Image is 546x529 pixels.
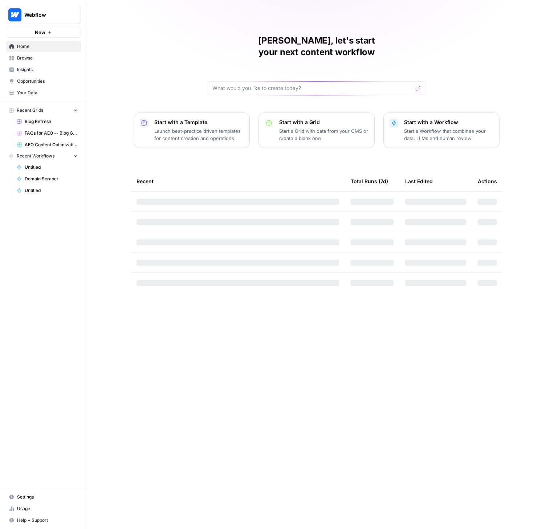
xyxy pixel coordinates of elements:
[6,105,81,116] button: Recent Grids
[405,171,433,191] div: Last Edited
[279,119,368,126] p: Start with a Grid
[6,87,81,99] a: Your Data
[6,6,81,24] button: Workspace: Webflow
[6,27,81,38] button: New
[13,173,81,185] a: Domain Scraper
[17,90,78,96] span: Your Data
[8,8,21,21] img: Webflow Logo
[13,116,81,127] a: Blog Refresh
[17,517,78,524] span: Help + Support
[6,491,81,503] a: Settings
[13,161,81,173] a: Untitled
[25,142,78,148] span: AEO Content Optimizations Grid
[6,64,81,75] a: Insights
[212,85,412,92] input: What would you like to create today?
[154,127,244,142] p: Launch best-practice driven templates for content creation and operations
[25,176,78,182] span: Domain Scraper
[351,171,388,191] div: Total Runs (7d)
[13,139,81,151] a: AEO Content Optimizations Grid
[17,43,78,50] span: Home
[134,112,250,148] button: Start with a TemplateLaunch best-practice driven templates for content creation and operations
[6,503,81,514] a: Usage
[17,107,43,114] span: Recent Grids
[208,35,425,58] h1: [PERSON_NAME], let's start your next content workflow
[279,127,368,142] p: Start a Grid with data from your CMS or create a blank one
[17,505,78,512] span: Usage
[383,112,500,148] button: Start with a WorkflowStart a Workflow that combines your data, LLMs and human review
[13,127,81,139] a: FAQs for AEO -- Blog Grid
[17,55,78,61] span: Browse
[35,29,45,36] span: New
[13,185,81,196] a: Untitled
[6,52,81,64] a: Browse
[404,119,493,126] p: Start with a Workflow
[24,11,68,19] span: Webflow
[25,130,78,136] span: FAQs for AEO -- Blog Grid
[6,41,81,52] a: Home
[6,514,81,526] button: Help + Support
[478,171,497,191] div: Actions
[25,118,78,125] span: Blog Refresh
[17,153,54,159] span: Recent Workflows
[17,494,78,500] span: Settings
[154,119,244,126] p: Start with a Template
[17,78,78,85] span: Opportunities
[136,171,339,191] div: Recent
[258,112,375,148] button: Start with a GridStart a Grid with data from your CMS or create a blank one
[404,127,493,142] p: Start a Workflow that combines your data, LLMs and human review
[17,66,78,73] span: Insights
[6,151,81,161] button: Recent Workflows
[6,75,81,87] a: Opportunities
[25,187,78,194] span: Untitled
[25,164,78,171] span: Untitled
